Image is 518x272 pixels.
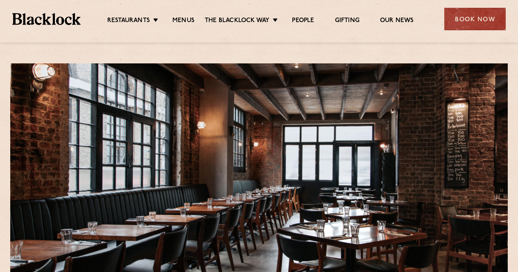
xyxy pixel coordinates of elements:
[172,17,195,26] a: Menus
[380,17,414,26] a: Our News
[444,8,506,30] div: Book Now
[12,13,81,25] img: BL_Textured_Logo-footer-cropped.svg
[292,17,314,26] a: People
[335,17,360,26] a: Gifting
[107,17,150,26] a: Restaurants
[205,17,269,26] a: The Blacklock Way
